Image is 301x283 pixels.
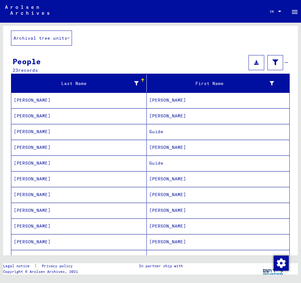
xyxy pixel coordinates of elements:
[11,140,147,155] mat-cell: [PERSON_NAME]
[147,124,289,139] mat-cell: Guide
[14,78,146,88] div: Last Name
[147,140,289,155] mat-cell: [PERSON_NAME]
[147,203,289,218] mat-cell: [PERSON_NAME]
[13,56,41,67] div: People
[11,75,147,92] mat-header-cell: Last Name
[3,269,80,275] p: Copyright © Arolsen Archives, 2021
[261,263,285,279] img: yv_logo.png
[3,263,35,269] a: Legal notice
[147,234,289,250] mat-cell: [PERSON_NAME]
[13,67,18,73] span: 23
[270,10,277,13] span: EN
[11,93,147,108] mat-cell: [PERSON_NAME]
[11,234,147,250] mat-cell: [PERSON_NAME]
[11,171,147,187] mat-cell: [PERSON_NAME]
[291,8,298,16] mat-icon: Side nav toggle icon
[11,156,147,171] mat-cell: [PERSON_NAME]
[147,75,289,92] mat-header-cell: First Name
[11,250,147,265] mat-cell: [PERSON_NAME]
[147,93,289,108] mat-cell: [PERSON_NAME]
[14,80,139,87] div: Last Name
[149,78,282,88] div: First Name
[147,250,289,265] mat-cell: [PERSON_NAME]
[147,218,289,234] mat-cell: [PERSON_NAME]
[18,67,38,73] span: records
[11,124,147,139] mat-cell: [PERSON_NAME]
[5,5,49,15] img: Arolsen_neg.svg
[11,187,147,202] mat-cell: [PERSON_NAME]
[274,256,289,271] img: Change consent
[11,203,147,218] mat-cell: [PERSON_NAME]
[147,108,289,124] mat-cell: [PERSON_NAME]
[139,263,183,269] p: In partner ship with
[11,31,72,46] button: Archival tree units
[149,80,274,87] div: First Name
[147,187,289,202] mat-cell: [PERSON_NAME]
[11,218,147,234] mat-cell: [PERSON_NAME]
[147,171,289,187] mat-cell: [PERSON_NAME]
[3,263,80,269] div: |
[37,263,80,269] a: Privacy policy
[147,156,289,171] mat-cell: Guide
[11,108,147,124] mat-cell: [PERSON_NAME]
[288,5,301,18] button: Toggle sidenav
